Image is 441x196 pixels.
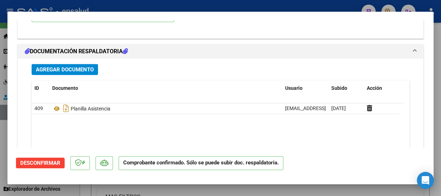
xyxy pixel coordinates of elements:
span: Documento [52,85,78,91]
button: Agregar Documento [32,64,98,75]
div: Open Intercom Messenger [417,172,434,189]
datatable-header-cell: Usuario [282,81,328,96]
span: Acción [367,85,382,91]
span: ID [34,85,39,91]
p: Comprobante confirmado. Sólo se puede subir doc. respaldatoria. [119,156,283,170]
button: Desconfirmar [16,158,65,168]
mat-expansion-panel-header: DOCUMENTACIÓN RESPALDATORIA [18,44,423,59]
h1: DOCUMENTACIÓN RESPALDATORIA [25,47,128,56]
datatable-header-cell: ID [32,81,49,96]
datatable-header-cell: Acción [364,81,399,96]
span: 409 [34,105,43,111]
span: Usuario [285,85,303,91]
span: Planilla Asistencia [52,106,110,111]
datatable-header-cell: Subido [328,81,364,96]
i: Descargar documento [61,103,71,114]
span: [DATE] [331,105,346,111]
span: Desconfirmar [20,160,60,166]
span: [EMAIL_ADDRESS][DOMAIN_NAME] - [PERSON_NAME] [285,105,405,111]
span: Subido [331,85,347,91]
span: Agregar Documento [36,66,94,73]
datatable-header-cell: Documento [49,81,282,96]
